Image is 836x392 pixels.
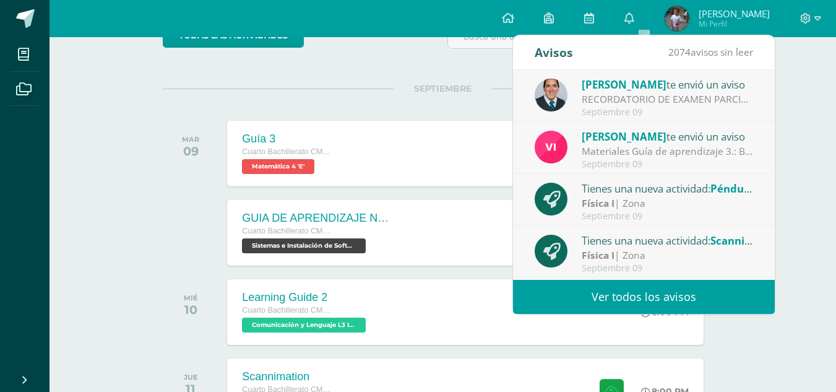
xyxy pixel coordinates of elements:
[182,135,199,144] div: MAR
[582,129,666,144] span: [PERSON_NAME]
[582,76,754,92] div: te envió un aviso
[582,92,754,107] div: RECORDATORIO DE EXAMEN PARCIAL 10 DE SEPTIEMBRE: Buenas tardes Queridos estudiantes de III C y II...
[668,45,753,59] span: avisos sin leer
[184,294,198,302] div: MIÉ
[582,232,754,248] div: Tienes una nueva actividad:
[535,131,567,163] img: bd6d0aa147d20350c4821b7c643124fa.png
[513,280,775,314] a: Ver todos los avisos
[582,211,754,222] div: Septiembre 09
[582,248,614,262] strong: Física I
[182,144,199,159] div: 09
[535,79,567,111] img: 2306758994b507d40baaa54be1d4aa7e.png
[242,291,369,304] div: Learning Guide 2
[582,128,754,144] div: te envió un aviso
[665,6,689,31] img: dd439ecb1d5cad5dd78233ca97c5defb.png
[184,302,198,317] div: 10
[582,196,614,210] strong: Física I
[242,227,335,235] span: Cuarto Bachillerato CMP Bachillerato en CCLL con Orientación en Computación
[582,248,754,263] div: | Zona
[242,370,335,383] div: Scannimation
[242,318,366,333] span: Comunicación y Lenguaje L3 Inglés 'E'
[535,35,573,69] div: Avisos
[710,233,781,248] span: Scannimation
[242,212,390,225] div: GUIA DE APRENDIZAJE NO 3 / EJERCICIOS DE CICLOS EN PDF
[699,7,770,20] span: [PERSON_NAME]
[242,238,366,253] span: Sistemas e Instalación de Software (Desarrollo de Software) 'E'
[242,306,335,315] span: Cuarto Bachillerato CMP Bachillerato en CCLL con Orientación en Computación
[242,133,335,146] div: Guía 3
[710,181,799,196] span: Péndulo múltiple
[582,144,754,159] div: Materiales Guía de aprendizaje 3.: Buenos días estimados estudiantes. Les comparto el listado de ...
[242,147,335,156] span: Cuarto Bachillerato CMP Bachillerato en CCLL con Orientación en Computación
[582,263,754,274] div: Septiembre 09
[582,196,754,211] div: | Zona
[668,45,691,59] span: 2074
[184,373,198,381] div: JUE
[582,159,754,170] div: Septiembre 09
[242,159,314,174] span: Matemática 4 'E'
[394,83,491,94] span: SEPTIEMBRE
[582,77,666,92] span: [PERSON_NAME]
[582,180,754,196] div: Tienes una nueva actividad:
[582,107,754,118] div: Septiembre 09
[699,19,770,29] span: Mi Perfil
